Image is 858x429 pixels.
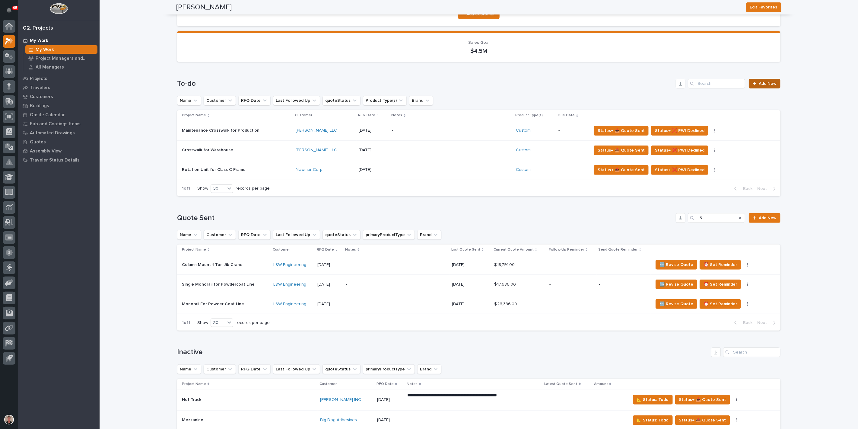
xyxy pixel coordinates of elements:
span: 🆕 Revise Quote [659,281,693,288]
p: Traveler Status Details [30,158,80,163]
span: ⏰ Set Reminder [704,281,737,288]
p: Maintenance Crosswalk for Production [182,127,261,133]
p: Notes [407,381,418,387]
p: Notes [391,112,402,119]
button: Status→ 📤 Quote Sent [594,126,649,136]
button: Brand [417,364,441,374]
span: 📐 Status: Todo [637,396,669,403]
input: Search [723,347,780,357]
span: Status→ 📤 Quote Sent [598,147,645,154]
p: Follow-Up Reminder [549,246,584,253]
a: Travelers [18,83,100,92]
a: L&W Engineering [273,282,306,287]
p: Project Name [182,246,206,253]
p: My Work [36,47,54,53]
p: - [558,167,586,172]
p: Rotation Unit for Class C Frame [182,166,247,172]
span: 🆕 Revise Quote [659,300,693,308]
p: [DATE] [452,262,489,267]
p: Project Managers and Engineers [36,56,95,61]
span: Status→ 📤 Quote Sent [598,166,645,174]
p: - [558,128,586,133]
p: RFQ Date [317,246,334,253]
p: Buildings [30,103,49,109]
p: Quotes [30,139,46,145]
a: Newmar Corp [296,167,323,172]
p: RFQ Date [377,381,394,387]
button: Status→ ❌ PWI Declined [651,126,708,136]
div: 30 [211,320,225,326]
button: Customer [204,364,236,374]
p: - [392,128,497,133]
span: Status→ 📤 Quote Sent [598,127,645,134]
button: Last Followed Up [273,96,320,105]
p: [DATE] [452,302,489,307]
p: - [545,418,590,423]
button: RFQ Date [238,96,271,105]
p: [DATE] [452,282,489,287]
button: Last Followed Up [273,364,320,374]
a: [PERSON_NAME] LLC [296,148,337,153]
p: Crosswalk for Warehouse [182,146,234,153]
p: RFQ Date [358,112,376,119]
tr: Single Monorail for Powdercoat LineSingle Monorail for Powdercoat Line L&W Engineering [DATE]-[DA... [177,275,780,294]
button: ⏰ Set Reminder [700,260,741,270]
p: - [549,282,594,287]
p: Show [197,320,208,325]
span: Status→ 📤 Quote Sent [679,396,726,403]
div: 02. Projects [23,25,53,32]
p: 1 of 1 [177,181,195,196]
p: - [346,302,447,307]
p: Amount [594,381,608,387]
span: Add New [759,82,777,86]
a: [PERSON_NAME] LLC [296,128,337,133]
p: Current Quote Amount [494,246,534,253]
p: - [599,282,649,287]
p: 1 of 1 [177,315,195,330]
div: Notifications95 [8,7,15,17]
span: Sales Goal [468,40,489,45]
a: Custom [516,128,531,133]
p: Column Mount 1 Ton Jib Crane [182,261,244,267]
p: Project Name [182,112,206,119]
span: Status→ 📤 Quote Sent [679,417,726,424]
p: - [595,416,597,423]
span: Status→ ❌ PWI Declined [655,147,704,154]
tr: Monorail For Powder Coat LineMonorail For Powder Coat Line L&W Engineering [DATE]-[DATE]$ 26,386.... [177,294,780,314]
button: Notifications [3,4,15,16]
button: Status→ 📤 Quote Sent [594,146,649,155]
a: Add New [749,79,780,88]
span: ⏰ Set Reminder [704,300,737,308]
button: Brand [409,96,433,105]
p: Automated Drawings [30,130,75,136]
button: Last Followed Up [273,230,320,240]
a: [PERSON_NAME] INC [320,397,361,402]
button: 🆕 Revise Quote [656,280,697,289]
a: Automated Drawings [18,128,100,137]
p: - [599,262,649,267]
button: Edit Favorites [746,2,781,12]
button: Status→ 📤 Quote Sent [594,165,649,175]
span: Status→ ❌ PWI Declined [655,166,704,174]
button: 🆕 Revise Quote [656,260,697,270]
img: Workspace Logo [50,3,68,14]
p: Project Name [182,381,206,387]
p: - [549,262,594,267]
button: Status→ 📤 Quote Sent [675,395,730,405]
button: quoteStatus [323,364,361,374]
tr: Crosswalk for WarehouseCrosswalk for Warehouse [PERSON_NAME] LLC [DATE]-Custom -Status→ 📤 Quote S... [177,140,780,160]
p: - [346,282,447,287]
p: [DATE] [359,128,387,133]
span: Add New [759,216,777,220]
a: Onsite Calendar [18,110,100,119]
p: Hot Track [182,396,202,402]
p: My Work [30,38,48,43]
p: Customer [273,246,290,253]
p: 95 [13,6,17,10]
p: Mezzanine [182,416,205,423]
p: [DATE] [359,148,387,153]
p: Fab and Coatings Items [30,121,81,127]
input: Search [688,79,745,88]
p: $ 17,686.00 [494,281,517,287]
p: [DATE] [377,418,402,423]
